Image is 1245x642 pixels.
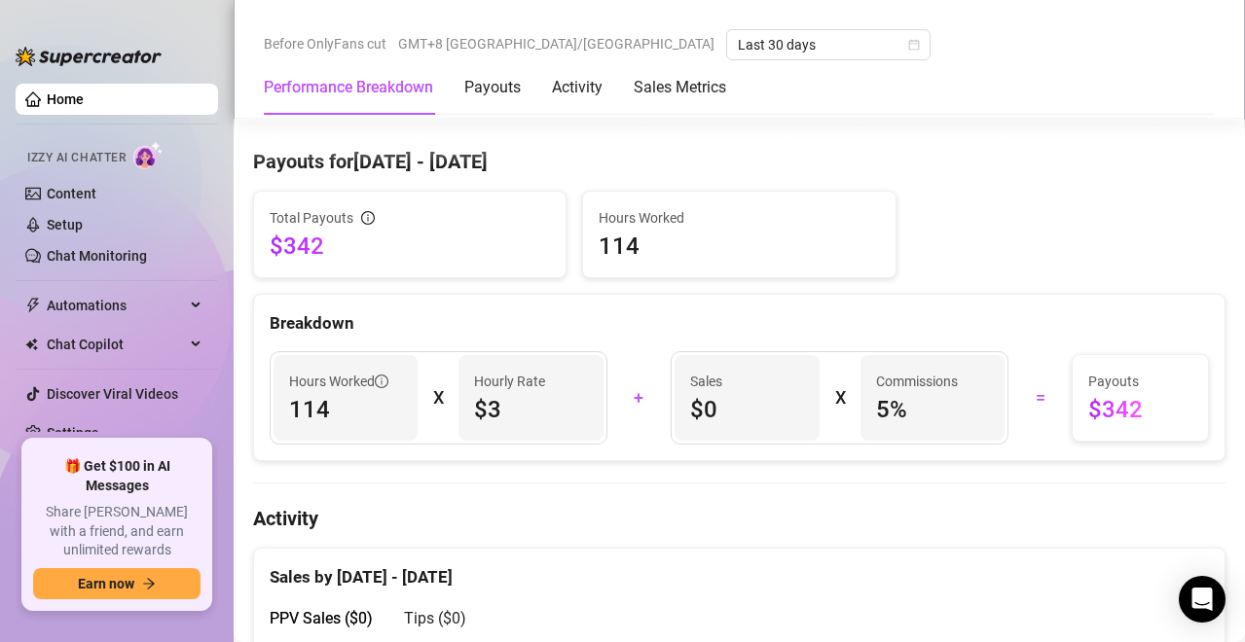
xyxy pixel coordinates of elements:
div: Sales Metrics [634,76,726,99]
div: Breakdown [270,310,1209,337]
button: Earn nowarrow-right [33,568,201,599]
span: 114 [599,231,879,262]
div: Open Intercom Messenger [1179,576,1226,623]
span: Payouts [1088,371,1192,392]
a: Setup [47,217,83,232]
div: Performance Breakdown [264,76,433,99]
span: info-circle [361,211,375,225]
a: Chat Monitoring [47,248,147,264]
span: 🎁 Get $100 in AI Messages [33,457,201,495]
div: Payouts [464,76,521,99]
span: Before OnlyFans cut [264,29,386,58]
span: Chat Copilot [47,329,185,360]
div: = [1020,382,1060,413]
a: Settings [47,425,98,441]
span: arrow-right [142,577,156,590]
img: logo-BBDzfeDw.svg [16,47,162,66]
span: Tips ( $0 ) [404,609,466,627]
span: Total Payouts [270,207,353,229]
a: Content [47,186,96,201]
span: calendar [908,39,920,51]
span: GMT+8 [GEOGRAPHIC_DATA]/[GEOGRAPHIC_DATA] [398,29,714,58]
span: Earn now [78,576,134,591]
span: PPV Sales ( $0 ) [270,609,373,627]
article: Hourly Rate [474,371,545,392]
span: Sales [690,371,803,392]
span: Hours Worked [289,371,388,392]
span: Izzy AI Chatter [27,149,126,167]
div: + [619,382,659,413]
article: Commissions [876,371,958,392]
img: AI Chatter [133,141,164,169]
span: $342 [270,231,550,262]
span: thunderbolt [25,298,41,313]
span: info-circle [375,374,388,388]
span: 5 % [876,394,989,425]
span: $3 [474,394,587,425]
div: X [433,382,443,413]
span: Last 30 days [738,30,919,59]
span: Automations [47,290,185,321]
span: $342 [1088,394,1192,425]
h4: Activity [253,505,1226,532]
img: Chat Copilot [25,338,38,351]
h4: Payouts for [DATE] - [DATE] [253,148,1226,175]
div: X [835,382,845,413]
span: $0 [690,394,803,425]
span: 114 [289,394,402,425]
a: Home [47,91,84,107]
span: Hours Worked [599,207,879,229]
div: Activity [552,76,603,99]
span: Share [PERSON_NAME] with a friend, and earn unlimited rewards [33,503,201,560]
div: Sales by [DATE] - [DATE] [270,549,1209,590]
a: Discover Viral Videos [47,386,178,402]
